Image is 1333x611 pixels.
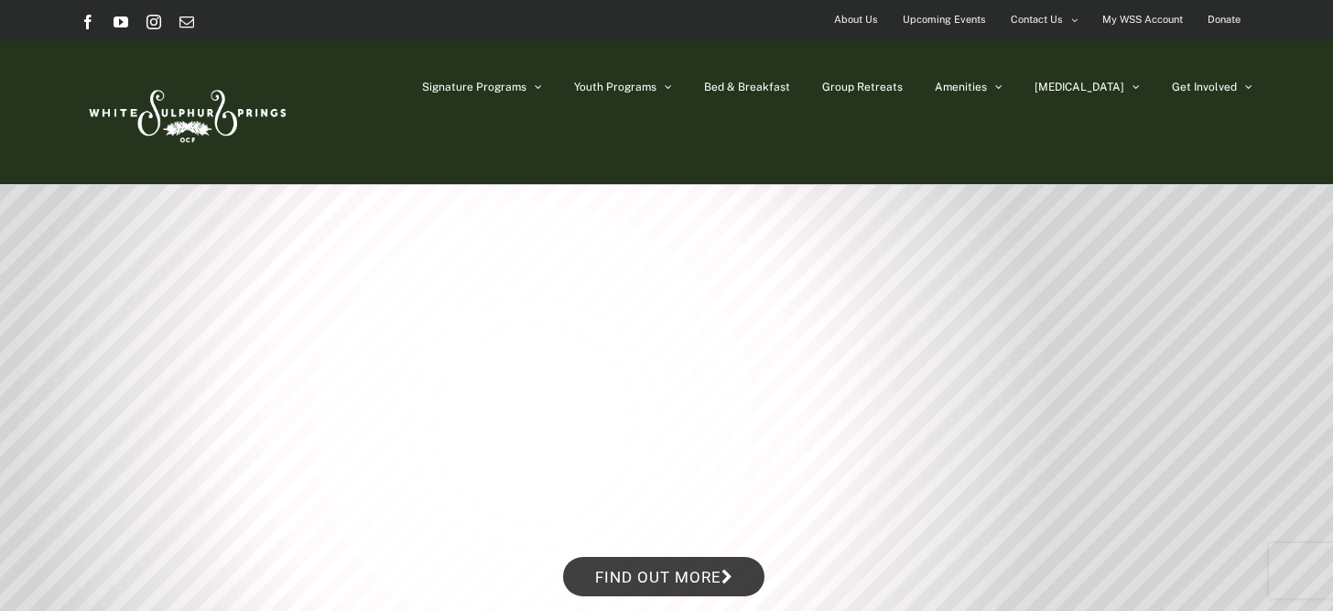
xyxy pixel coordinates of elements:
[563,557,764,596] a: Find out more
[574,82,656,93] span: Youth Programs
[704,41,790,133] a: Bed & Breakfast
[262,446,1068,519] rs-layer: Winter Retreats at the Springs
[1035,41,1140,133] a: [MEDICAL_DATA]
[1011,6,1063,33] span: Contact Us
[704,82,790,93] span: Bed & Breakfast
[822,41,903,133] a: Group Retreats
[1172,82,1237,93] span: Get Involved
[422,41,1252,133] nav: Main Menu
[1035,82,1124,93] span: [MEDICAL_DATA]
[422,41,542,133] a: Signature Programs
[935,82,987,93] span: Amenities
[935,41,1002,133] a: Amenities
[422,82,526,93] span: Signature Programs
[903,6,986,33] span: Upcoming Events
[822,82,903,93] span: Group Retreats
[1208,6,1241,33] span: Donate
[81,70,291,156] img: White Sulphur Springs Logo
[834,6,878,33] span: About Us
[1172,41,1252,133] a: Get Involved
[574,41,672,133] a: Youth Programs
[1102,6,1183,33] span: My WSS Account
